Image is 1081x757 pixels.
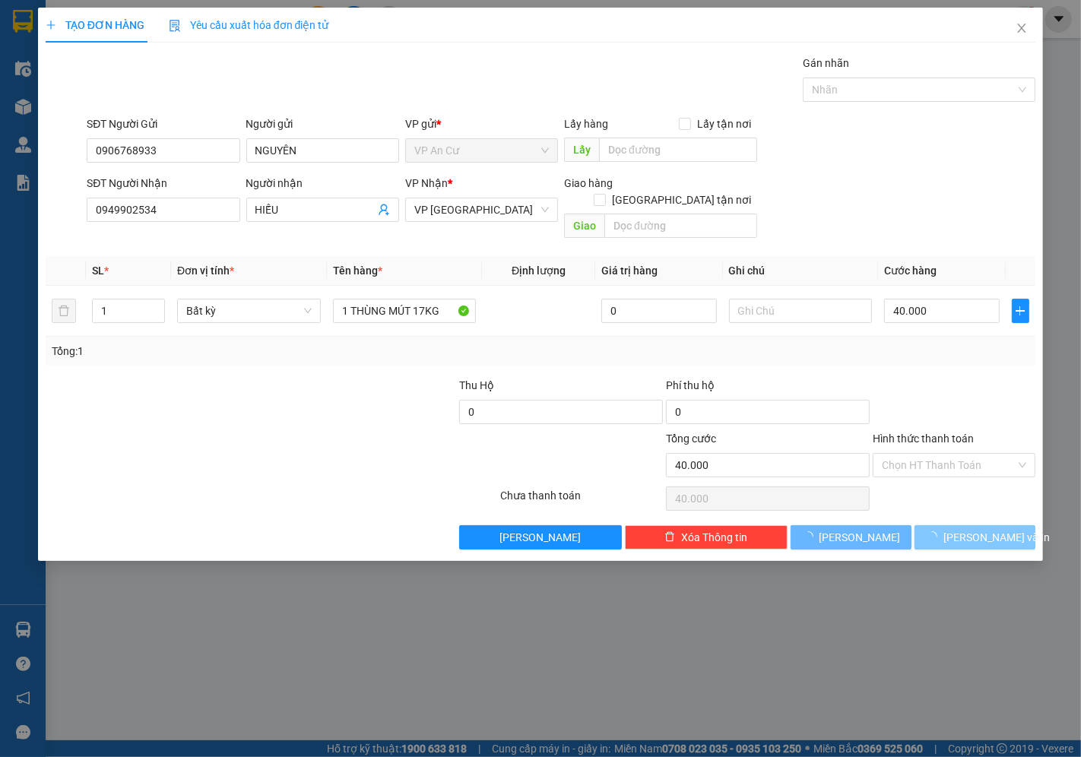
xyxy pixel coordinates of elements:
[459,525,622,550] button: [PERSON_NAME]
[601,264,658,277] span: Giá trị hàng
[152,312,161,321] span: down
[405,116,558,132] div: VP gửi
[246,175,399,192] div: Người nhận
[46,19,144,31] span: TẠO ĐƠN HÀNG
[87,116,239,132] div: SĐT Người Gửi
[564,138,599,162] span: Lấy
[599,138,757,162] input: Dọc đường
[52,299,76,323] button: delete
[691,116,757,132] span: Lấy tận nơi
[499,487,665,514] div: Chưa thanh toán
[147,299,164,311] span: Increase Value
[52,343,418,359] div: Tổng: 1
[803,531,819,542] span: loading
[1000,8,1043,50] button: Close
[564,214,604,238] span: Giao
[46,20,56,30] span: plus
[186,299,312,322] span: Bất kỳ
[333,264,382,277] span: Tên hàng
[927,531,943,542] span: loading
[87,175,239,192] div: SĐT Người Nhận
[803,57,849,69] label: Gán nhãn
[459,379,494,391] span: Thu Hộ
[414,139,549,162] span: VP An Cư
[92,264,104,277] span: SL
[512,264,566,277] span: Định lượng
[246,116,399,132] div: Người gửi
[405,177,448,189] span: VP Nhận
[378,204,390,216] span: user-add
[169,20,181,32] img: icon
[681,529,747,546] span: Xóa Thông tin
[729,299,873,323] input: Ghi Chú
[414,198,549,221] span: VP Sài Gòn
[625,525,788,550] button: deleteXóa Thông tin
[500,529,582,546] span: [PERSON_NAME]
[564,177,613,189] span: Giao hàng
[147,311,164,322] span: Decrease Value
[943,529,1050,546] span: [PERSON_NAME] và In
[177,264,234,277] span: Đơn vị tính
[1013,305,1029,317] span: plus
[873,432,974,445] label: Hình thức thanh toán
[604,214,757,238] input: Dọc đường
[723,256,879,286] th: Ghi chú
[1012,299,1030,323] button: plus
[1016,22,1028,34] span: close
[791,525,911,550] button: [PERSON_NAME]
[915,525,1035,550] button: [PERSON_NAME] và In
[333,299,477,323] input: VD: Bàn, Ghế
[884,264,937,277] span: Cước hàng
[666,432,716,445] span: Tổng cước
[564,118,608,130] span: Lấy hàng
[666,377,870,400] div: Phí thu hộ
[601,299,716,323] input: 0
[169,19,329,31] span: Yêu cầu xuất hóa đơn điện tử
[152,302,161,311] span: up
[606,192,757,208] span: [GEOGRAPHIC_DATA] tận nơi
[664,531,675,543] span: delete
[819,529,901,546] span: [PERSON_NAME]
